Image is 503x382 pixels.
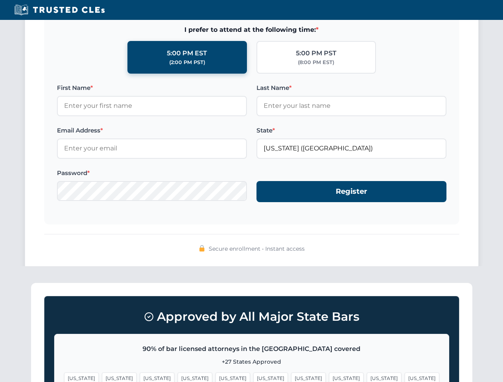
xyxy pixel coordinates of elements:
[57,138,247,158] input: Enter your email
[57,96,247,116] input: Enter your first name
[12,4,107,16] img: Trusted CLEs
[169,58,205,66] div: (2:00 PM PST)
[64,357,439,366] p: +27 States Approved
[256,181,446,202] button: Register
[256,96,446,116] input: Enter your last name
[167,48,207,58] div: 5:00 PM EST
[57,126,247,135] label: Email Address
[54,306,449,327] h3: Approved by All Major State Bars
[57,168,247,178] label: Password
[209,244,305,253] span: Secure enrollment • Instant access
[256,138,446,158] input: Florida (FL)
[298,58,334,66] div: (8:00 PM EST)
[256,126,446,135] label: State
[256,83,446,93] label: Last Name
[199,245,205,251] img: 🔒
[57,83,247,93] label: First Name
[64,344,439,354] p: 90% of bar licensed attorneys in the [GEOGRAPHIC_DATA] covered
[296,48,337,58] div: 5:00 PM PST
[57,25,446,35] span: I prefer to attend at the following time:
